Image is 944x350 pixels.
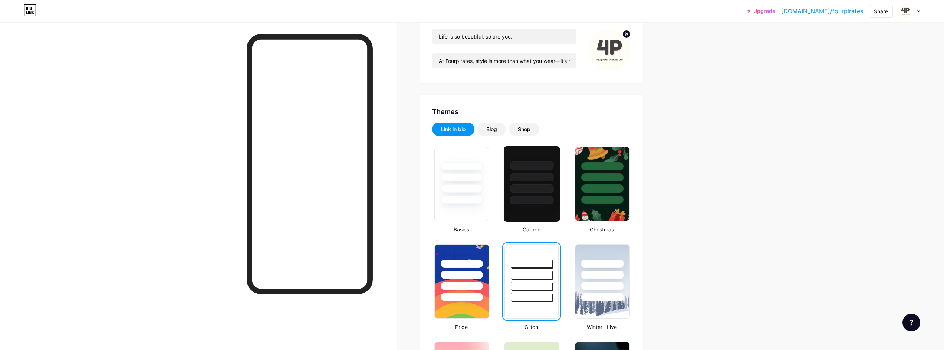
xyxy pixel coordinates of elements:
[502,323,560,331] div: Glitch
[432,29,576,44] input: Name
[441,126,466,133] div: Link in bio
[432,53,576,68] input: Bio
[432,107,631,117] div: Themes
[252,40,368,289] iframe: To enrich screen reader interactions, please activate Accessibility in Grammarly extension settings
[781,7,863,16] a: [DOMAIN_NAME]/fourpirates
[432,323,490,331] div: Pride
[502,226,560,233] div: Carbon
[486,126,497,133] div: Blog
[518,126,530,133] div: Shop
[898,4,912,18] img: fourpirates
[874,7,888,15] div: Share
[747,8,775,14] a: Upgrade
[573,226,631,233] div: Christmas
[588,29,631,71] img: fourpirates
[432,226,490,233] div: Basics
[573,323,631,331] div: Winter · Live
